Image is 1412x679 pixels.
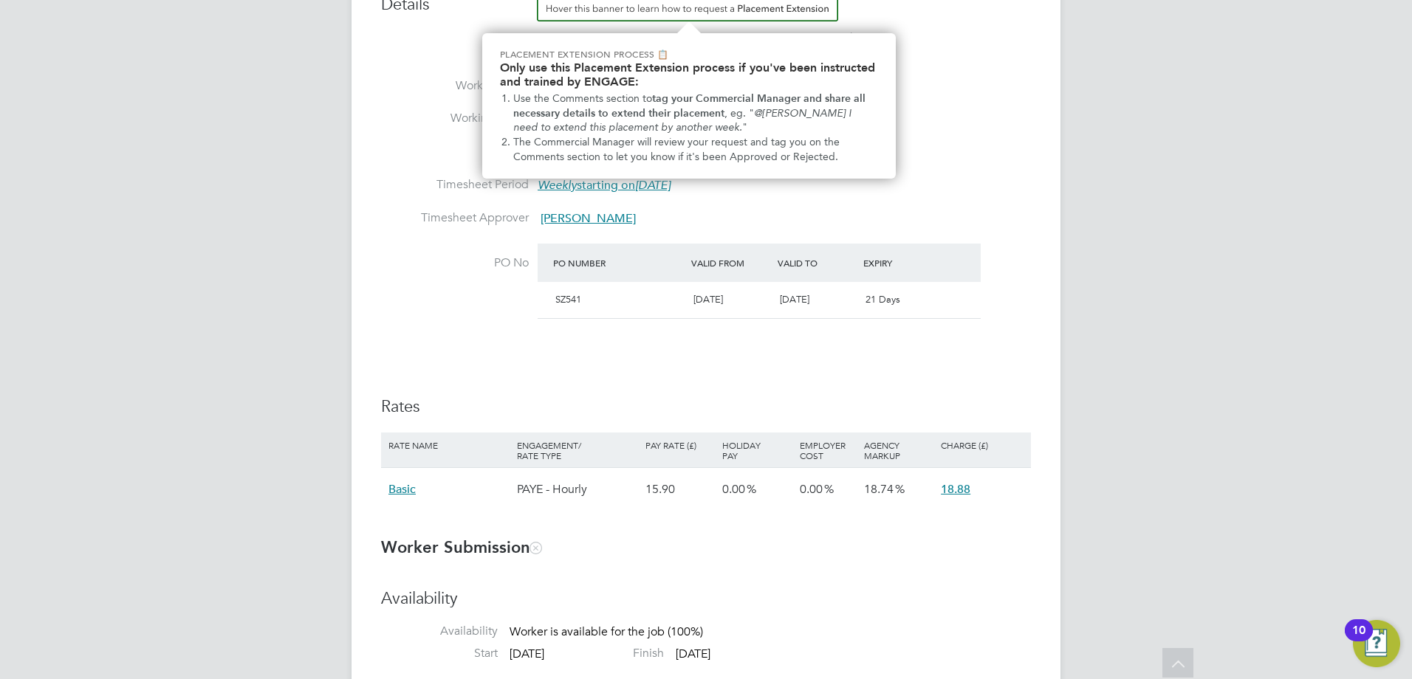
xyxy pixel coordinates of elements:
label: Working Hours [381,111,529,126]
span: [DATE] [693,293,723,306]
label: Finish [547,646,664,661]
span: 0.00 [722,482,745,497]
strong: tag your Commercial Manager and share all necessary details to extend their placement [513,92,868,120]
div: Engagement/ Rate Type [513,432,642,468]
div: Valid To [774,249,860,276]
span: 18.74 [864,482,894,497]
div: Charge (£) [937,432,1027,458]
div: Holiday Pay [719,432,795,468]
label: Timesheet Approver [381,210,529,226]
li: The Commercial Manager will review your request and tag you on the Comments section to let you kn... [513,135,878,164]
div: Employer Cost [796,432,860,468]
label: PO No [381,255,529,271]
label: Working Days [381,78,529,94]
span: [PERSON_NAME] [541,211,636,226]
div: PAYE - Hourly [513,468,642,511]
div: Valid From [688,249,774,276]
label: Timesheet Period [381,177,529,193]
em: Weekly [538,178,577,193]
h3: Availability [381,588,1031,610]
span: Use the Comments section to [513,92,652,105]
h2: Only use this Placement Extension process if you've been instructed and trained by ENGAGE: [500,61,878,89]
button: Open Resource Center, 10 new notifications [1353,620,1400,667]
p: Placement Extension Process 📋 [500,48,878,61]
span: Basic [388,482,416,497]
span: [DATE] [676,647,710,661]
div: 15.90 [642,468,719,511]
div: Expiry [860,249,946,276]
span: , eg. " [724,107,754,120]
div: Need to extend this Placement? Hover this banner. [482,33,896,179]
div: PO Number [549,249,688,276]
em: @[PERSON_NAME] I need to extend this placement by another week. [513,107,854,134]
span: 0.00 [800,482,823,497]
div: Finish Date [826,30,885,46]
div: Start Date [538,30,589,46]
div: Pay Rate (£) [642,432,719,458]
label: Availability [381,624,498,639]
label: Breaks [381,144,529,159]
div: 10 [1352,630,1365,649]
span: Worker is available for the job (100%) [510,624,703,639]
span: starting on [538,178,671,193]
b: Worker Submission [381,537,541,557]
span: 18.88 [941,482,970,497]
label: Start [381,646,498,661]
span: SZ541 [555,293,581,306]
div: Agency Markup [860,432,937,468]
span: " [742,121,747,134]
span: [DATE] [780,293,809,306]
em: [DATE] [635,178,671,193]
span: [DATE] [510,647,544,661]
h3: Rates [381,396,1031,418]
div: Rate Name [385,432,513,458]
span: 21 Days [866,293,900,306]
